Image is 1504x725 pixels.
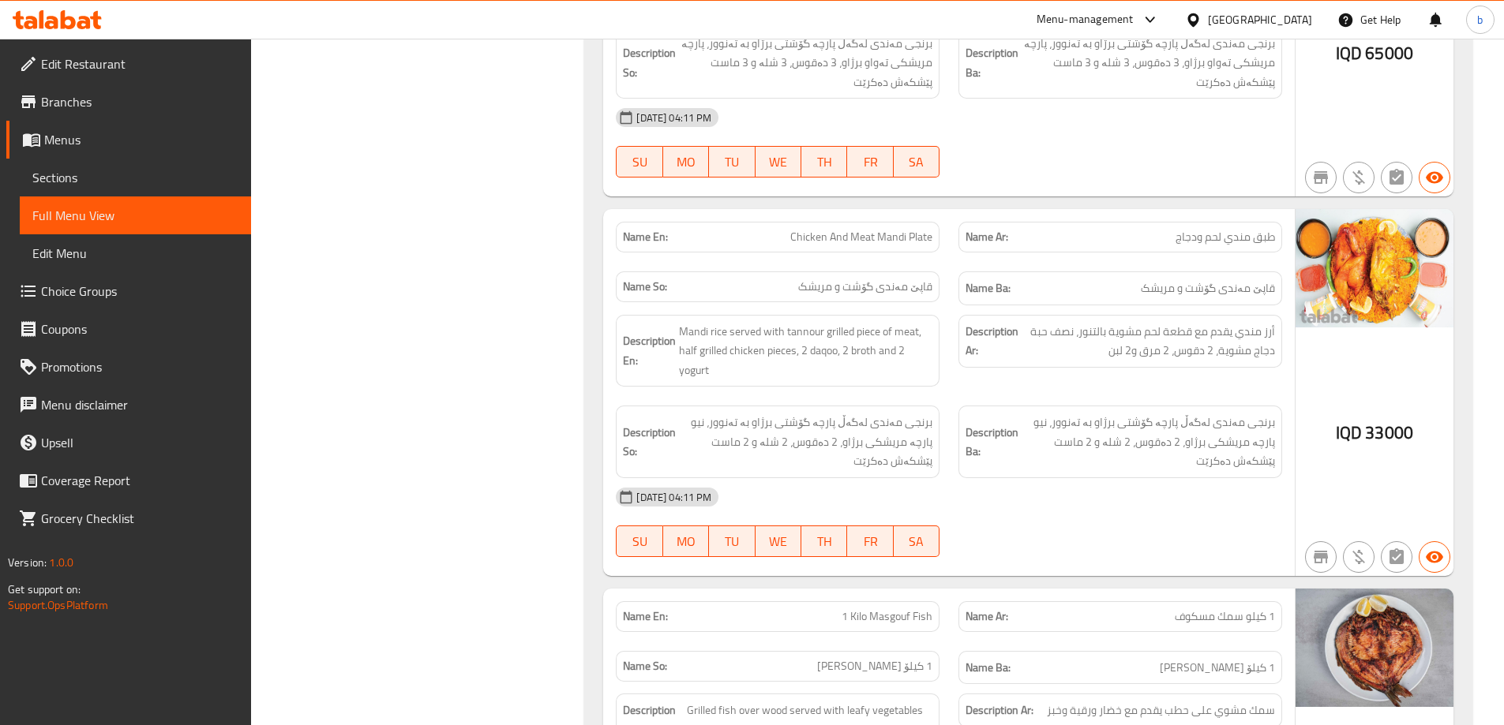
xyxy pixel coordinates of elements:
[853,530,887,553] span: FR
[1343,541,1375,573] button: Purchased item
[1381,162,1412,193] button: Not has choices
[1419,162,1450,193] button: Available
[623,608,668,625] strong: Name En:
[966,658,1011,678] strong: Name Ba:
[853,151,887,174] span: FR
[966,278,1011,298] strong: Name Ba:
[663,146,709,178] button: MO
[6,499,251,537] a: Grocery Checklist
[1022,322,1275,361] span: أرز مندي يقدم مع قطعة لحم مشوية بالتنور، نصف حبة دجاج مشوية، 2 دقوس، 2 مرق و2 لبن
[8,595,108,615] a: Support.OpsPlatform
[41,471,238,490] span: Coverage Report
[623,658,667,675] strong: Name So:
[41,54,238,73] span: Edit Restaurant
[1336,38,1362,69] span: IQD
[1305,162,1337,193] button: Not branch specific item
[32,244,238,263] span: Edit Menu
[894,146,940,178] button: SA
[623,423,676,462] strong: Description So:
[6,83,251,121] a: Branches
[1047,701,1275,720] span: سمك مشوي على حطب يقدم مع خضار ورقية وخبز
[1419,541,1450,573] button: Available
[679,322,932,380] span: Mandi rice served with tannour grilled piece of meat, half grilled chicken pieces, 2 daqoo, 2 bro...
[709,525,755,557] button: TU
[1022,413,1275,471] span: برنجی مەندی لەگەڵ پارچە گۆشتی برژاو بە تەنوور، نیو پارچە مریشکی برژاو، 2 دەقوس، 2 شلە و 2 ماست پێ...
[623,151,656,174] span: SU
[41,395,238,414] span: Menu disclaimer
[623,43,676,82] strong: Description So:
[966,423,1018,462] strong: Description Ba:
[1336,417,1362,448] span: IQD
[616,525,662,557] button: SU
[623,229,668,245] strong: Name En:
[1296,589,1453,707] img: 1_%D9%83%D9%8A%D9%84%D9%88_%D8%B3%D9%85%D9%83_%D9%85%D8%B3%D9%83%D9%88%D9%81638956239750668063.jpg
[8,579,81,600] span: Get support on:
[847,146,893,178] button: FR
[616,146,662,178] button: SU
[1296,209,1453,327] img: Mandi_Sahara_Al_Yemen_%D8%B7%D8%A8%D9%82638956240299241089.jpg
[6,386,251,424] a: Menu disclaimer
[1477,11,1483,28] span: b
[623,331,676,370] strong: Description En:
[817,658,932,675] span: 1 کیلۆ [PERSON_NAME]
[966,701,1033,720] strong: Description Ar:
[790,229,932,245] span: Chicken And Meat Mandi Plate
[762,151,795,174] span: WE
[630,490,718,505] span: [DATE] 04:11 PM
[663,525,709,557] button: MO
[1176,229,1275,245] span: طبق مندي لحم ودجاج
[6,462,251,499] a: Coverage Report
[669,530,703,553] span: MO
[894,525,940,557] button: SA
[715,151,748,174] span: TU
[679,413,932,471] span: برنجی مەندی لەگەڵ پارچە گۆشتی برژاو بە تەنوور، نیو پارچە مریشکی برژاو، 2 دەقوس، 2 شلە و 2 ماست پێ...
[32,168,238,187] span: Sections
[715,530,748,553] span: TU
[966,322,1018,361] strong: Description Ar:
[44,130,238,149] span: Menus
[1365,417,1413,448] span: 33000
[41,320,238,338] span: Coupons
[900,151,933,174] span: SA
[801,146,847,178] button: TH
[801,525,847,557] button: TH
[20,234,251,272] a: Edit Menu
[623,278,667,295] strong: Name So:
[1208,11,1312,28] div: [GEOGRAPHIC_DATA]
[679,34,932,92] span: برنجی مەندی لەگەڵ پارچە گۆشتی برژاو بە تەنوور، پارچە مریشکی تەواو برژاو، 3 دەقوس، 3 شلە و 3 ماست ...
[6,272,251,310] a: Choice Groups
[41,509,238,528] span: Grocery Checklist
[8,552,47,573] span: Version:
[756,146,801,178] button: WE
[808,151,841,174] span: TH
[6,121,251,159] a: Menus
[1343,162,1375,193] button: Purchased item
[20,196,251,234] a: Full Menu View
[630,110,718,125] span: [DATE] 04:11 PM
[847,525,893,557] button: FR
[756,525,801,557] button: WE
[709,146,755,178] button: TU
[842,608,932,625] span: 1 Kilo Masgouf Fish
[1381,541,1412,573] button: Not has choices
[1365,38,1413,69] span: 65000
[49,552,73,573] span: 1.0.0
[6,424,251,462] a: Upsell
[669,151,703,174] span: MO
[20,159,251,196] a: Sections
[966,43,1018,82] strong: Description Ba:
[41,92,238,111] span: Branches
[1160,658,1275,678] span: 1 کیلۆ [PERSON_NAME]
[623,530,656,553] span: SU
[41,357,238,376] span: Promotions
[6,348,251,386] a: Promotions
[6,310,251,348] a: Coupons
[900,530,933,553] span: SA
[41,433,238,452] span: Upsell
[808,530,841,553] span: TH
[1305,541,1337,573] button: Not branch specific item
[1175,608,1275,625] span: 1 كيلو سمك مسكوف
[966,608,1008,625] strong: Name Ar:
[1037,10,1134,29] div: Menu-management
[798,278,932,295] span: قاپێ مەندی گۆشت و مریشک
